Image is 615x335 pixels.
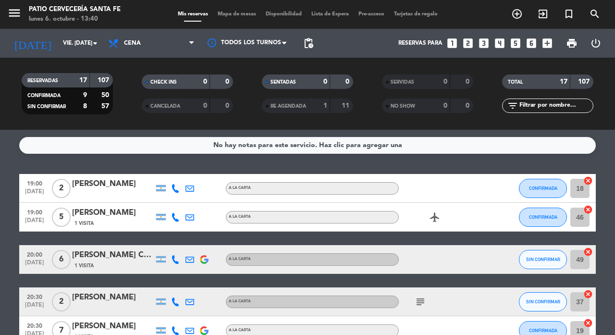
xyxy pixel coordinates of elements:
i: cancel [583,247,593,257]
i: menu [7,6,22,20]
i: cancel [583,289,593,299]
button: CONFIRMADA [519,179,567,198]
span: 19:00 [23,206,47,217]
i: exit_to_app [537,8,549,20]
span: A LA CARTA [229,186,251,190]
span: Disponibilidad [261,12,307,17]
i: looks_3 [478,37,490,50]
strong: 0 [203,102,207,109]
span: 19:00 [23,177,47,188]
img: google-logo.png [200,326,209,335]
strong: 107 [578,78,591,85]
span: print [566,37,578,49]
strong: 50 [101,92,111,99]
span: SIN CONFIRMAR [27,104,66,109]
span: Mis reservas [173,12,213,17]
strong: 57 [101,103,111,110]
strong: 9 [83,92,87,99]
i: airplanemode_active [429,211,441,223]
span: NO SHOW [391,104,415,109]
strong: 8 [83,103,87,110]
img: google-logo.png [200,255,209,264]
strong: 17 [560,78,567,85]
span: [DATE] [23,188,47,199]
strong: 0 [203,78,207,85]
span: 20:00 [23,248,47,260]
strong: 0 [225,78,231,85]
span: pending_actions [303,37,314,49]
button: SIN CONFIRMAR [519,292,567,311]
i: subject [415,296,426,308]
div: Patio Cervecería Santa Fe [29,5,121,14]
span: 1 Visita [74,220,94,227]
span: 6 [52,250,71,269]
strong: 0 [466,102,471,109]
span: [DATE] [23,260,47,271]
strong: 0 [225,102,231,109]
span: A LA CARTA [229,299,251,303]
strong: 0 [466,78,471,85]
i: cancel [583,176,593,186]
i: looks_4 [493,37,506,50]
span: CANCELADA [150,104,180,109]
strong: 0 [443,78,447,85]
span: SIN CONFIRMAR [526,299,560,304]
span: SIN CONFIRMAR [526,257,560,262]
span: 20:30 [23,291,47,302]
i: looks_5 [509,37,522,50]
input: Filtrar por nombre... [518,100,593,111]
span: RESERVADAS [27,78,58,83]
span: RE AGENDADA [271,104,306,109]
span: 1 Visita [74,262,94,270]
i: [DATE] [7,33,58,54]
strong: 1 [323,102,327,109]
span: Lista de Espera [307,12,354,17]
span: A LA CARTA [229,257,251,261]
span: TOTAL [508,80,523,85]
span: SENTADAS [271,80,296,85]
strong: 107 [98,77,111,84]
i: turned_in_not [563,8,575,20]
span: 20:30 [23,320,47,331]
span: Pre-acceso [354,12,389,17]
span: CONFIRMADA [27,93,61,98]
i: power_settings_new [590,37,602,49]
button: CONFIRMADA [519,208,567,227]
span: SERVIDAS [391,80,414,85]
div: [PERSON_NAME] Contin [72,249,154,261]
span: [DATE] [23,217,47,228]
span: CHECK INS [150,80,177,85]
span: A LA CARTA [229,328,251,332]
span: 2 [52,292,71,311]
i: looks_one [446,37,458,50]
button: menu [7,6,22,24]
i: add_circle_outline [511,8,523,20]
strong: 0 [345,78,351,85]
span: Tarjetas de regalo [389,12,443,17]
span: CONFIRMADA [529,328,557,333]
strong: 0 [443,102,447,109]
div: LOG OUT [584,29,608,58]
strong: 0 [323,78,327,85]
strong: 11 [342,102,351,109]
span: 5 [52,208,71,227]
span: CONFIRMADA [529,214,557,220]
div: No hay notas para este servicio. Haz clic para agregar una [213,140,402,151]
i: cancel [583,318,593,328]
span: 2 [52,179,71,198]
i: add_box [541,37,553,50]
i: cancel [583,205,593,214]
span: Cena [124,40,141,47]
span: CONFIRMADA [529,186,557,191]
i: looks_two [462,37,474,50]
strong: 17 [79,77,87,84]
span: [DATE] [23,302,47,313]
div: lunes 6. octubre - 13:40 [29,14,121,24]
button: SIN CONFIRMAR [519,250,567,269]
i: looks_6 [525,37,538,50]
div: [PERSON_NAME] [72,178,154,190]
i: arrow_drop_down [89,37,101,49]
div: [PERSON_NAME] [72,320,154,333]
div: [PERSON_NAME] [72,291,154,304]
div: [PERSON_NAME] [72,207,154,219]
